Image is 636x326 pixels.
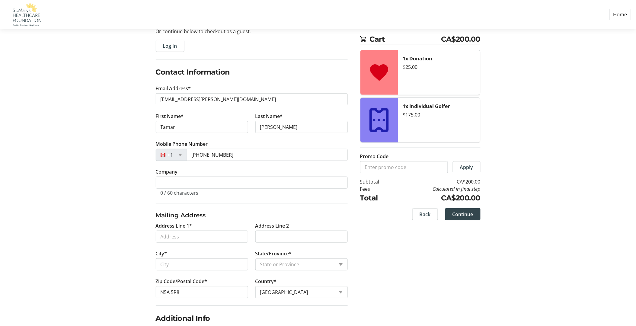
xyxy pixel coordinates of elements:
[441,34,481,45] span: CA$200.00
[156,140,208,148] label: Mobile Phone Number
[403,55,433,62] strong: 1x Donation
[460,164,473,171] span: Apply
[156,258,248,270] input: City
[360,193,395,203] td: Total
[156,85,191,92] label: Email Address*
[403,103,450,110] strong: 1x Individual Golfer
[255,222,289,229] label: Address Line 2
[156,222,192,229] label: Address Line 1*
[445,208,481,220] button: Continue
[255,278,277,285] label: Country*
[156,286,248,298] input: Zip or Postal Code
[360,153,389,160] label: Promo Code
[156,211,348,220] h3: Mailing Address
[420,211,431,218] span: Back
[360,185,395,193] td: Fees
[255,250,292,257] label: State/Province*
[360,161,448,173] input: Enter promo code
[403,63,475,71] div: $25.00
[370,34,442,45] span: Cart
[5,2,48,27] img: St. Marys Healthcare Foundation's Logo
[187,149,348,161] input: (506) 234-5678
[156,313,348,324] h2: Additional Info
[156,231,248,243] input: Address
[156,168,178,175] label: Company
[156,250,167,257] label: City*
[255,113,283,120] label: Last Name*
[452,211,473,218] span: Continue
[609,9,631,20] a: Home
[156,28,348,35] p: Or continue below to checkout as a guest.
[360,178,395,185] td: Subtotal
[156,67,348,78] h2: Contact Information
[156,40,184,52] button: Log In
[395,178,481,185] td: CA$200.00
[453,161,481,173] button: Apply
[412,208,438,220] button: Back
[156,113,184,120] label: First Name*
[403,111,475,118] div: $175.00
[163,42,177,50] span: Log In
[156,278,207,285] label: Zip Code/Postal Code*
[161,190,199,196] tr-character-limit: 0 / 60 characters
[395,193,481,203] td: CA$200.00
[395,185,481,193] td: Calculated in final step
